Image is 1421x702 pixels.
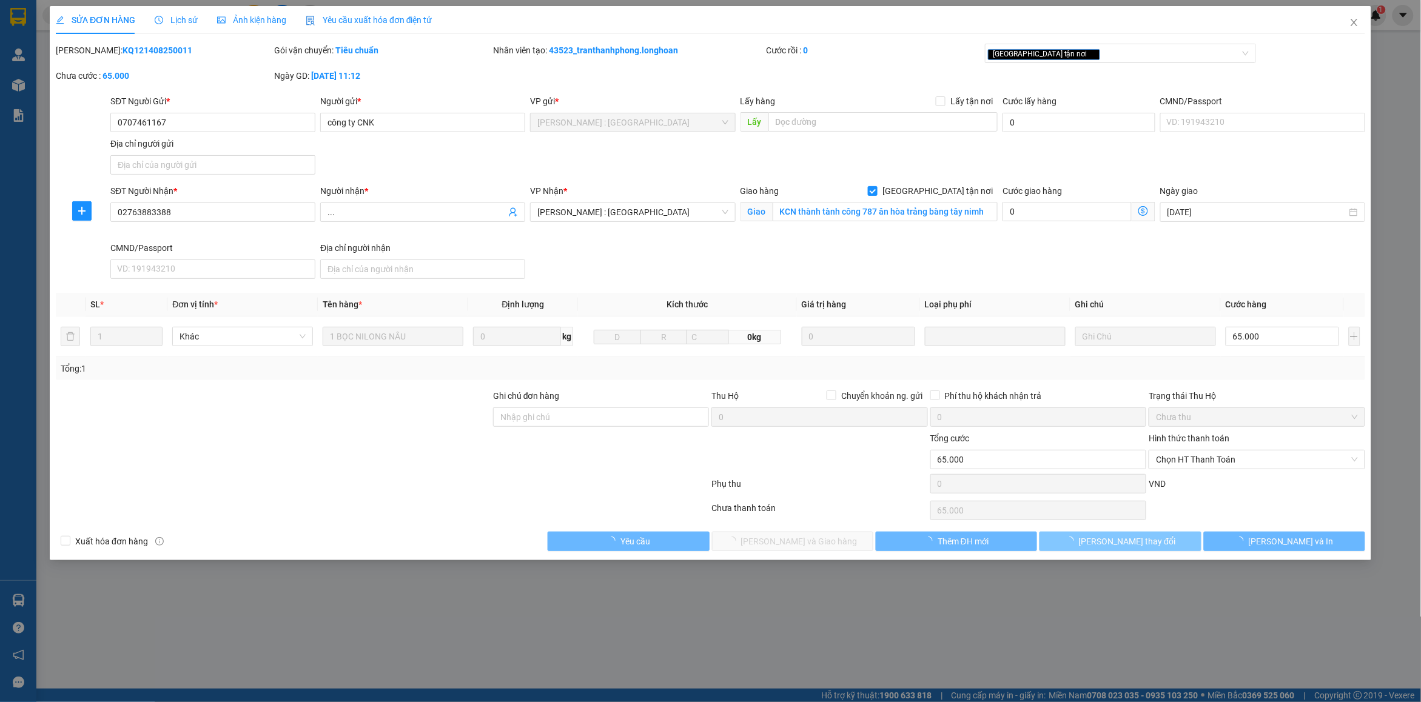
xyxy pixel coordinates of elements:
span: Lấy tận nơi [946,95,998,108]
span: Thêm ĐH mới [938,535,989,548]
div: Ngày GD: [274,69,490,82]
span: [GEOGRAPHIC_DATA] tận nơi [988,49,1100,60]
label: Cước lấy hàng [1003,96,1057,106]
span: Tên hàng [323,299,362,309]
span: loading [924,537,938,545]
span: Kích thước [667,299,708,309]
span: Thu Hộ [711,391,739,401]
span: dollar-circle [1138,206,1148,216]
span: Tổng cước [930,433,970,443]
span: Xuất hóa đơn hàng [70,535,153,548]
span: Phí thu hộ khách nhận trả [940,389,1047,403]
div: Trạng thái Thu Hộ [1149,389,1365,403]
span: Đơn vị tính [172,299,218,309]
span: clock-circle [155,16,163,24]
div: Chưa cước : [56,69,272,82]
input: Cước giao hàng [1003,202,1132,221]
img: icon [306,16,315,25]
input: 0 [802,327,915,346]
span: Yêu cầu xuất hóa đơn điện tử [306,15,432,25]
span: Giao [741,202,773,221]
div: Tổng: 1 [61,362,548,375]
div: Chưa thanh toán [710,501,929,523]
b: 0 [804,45,808,55]
span: loading [1235,537,1249,545]
span: kg [561,327,573,346]
input: VD: Bàn, Ghế [323,327,463,346]
div: Phụ thu [710,477,929,498]
span: Giá trị hàng [802,299,847,309]
span: Lịch sử [155,15,198,25]
th: Loại phụ phí [920,293,1070,316]
label: Ghi chú đơn hàng [493,391,560,401]
input: Dọc đường [768,112,998,132]
input: R [640,330,688,344]
span: Lấy hàng [741,96,776,106]
span: Yêu cầu [620,535,650,548]
span: Khác [180,327,306,346]
input: Ghi chú đơn hàng [493,407,709,427]
div: Nhân viên tạo: [493,44,764,57]
span: Chọn HT Thanh Toán [1156,450,1357,469]
span: [GEOGRAPHIC_DATA] tận nơi [878,184,998,198]
span: 0kg [729,330,781,344]
b: 43523_tranthanhphong.longhoan [549,45,678,55]
div: SĐT Người Gửi [110,95,315,108]
span: Hồ Chí Minh : Kho Quận 12 [537,113,728,132]
button: Close [1337,6,1371,40]
span: Lấy [741,112,768,132]
span: loading [607,537,620,545]
div: [PERSON_NAME]: [56,44,272,57]
span: plus [73,206,91,216]
span: Định lượng [502,299,545,309]
input: Ghi Chú [1075,327,1216,346]
label: Ngày giao [1160,186,1198,196]
div: CMND/Passport [1160,95,1365,108]
span: SL [90,299,100,309]
span: user-add [508,207,518,217]
label: Cước giao hàng [1003,186,1062,196]
span: SỬA ĐƠN HÀNG [56,15,135,25]
input: Ngày giao [1167,206,1347,219]
span: loading [1066,537,1079,545]
div: Người gửi [320,95,525,108]
input: Cước lấy hàng [1003,113,1155,132]
button: delete [61,327,80,346]
button: Thêm ĐH mới [876,532,1037,551]
span: Cước hàng [1226,299,1267,309]
span: close [1349,18,1359,27]
div: Cước rồi : [767,44,983,57]
div: Người nhận [320,184,525,198]
button: plus [1349,327,1360,346]
button: [PERSON_NAME] và In [1204,532,1365,551]
b: Tiêu chuẩn [335,45,378,55]
div: Địa chỉ người gửi [110,137,315,150]
span: Ảnh kiện hàng [217,15,286,25]
div: SĐT Người Nhận [110,184,315,198]
input: Địa chỉ của người gửi [110,155,315,175]
div: CMND/Passport [110,241,315,255]
span: Giao hàng [741,186,779,196]
button: [PERSON_NAME] thay đổi [1040,532,1201,551]
span: Hồ Chí Minh : Kho Quận 12 [537,203,728,221]
input: Giao tận nơi [773,202,998,221]
input: C [687,330,729,344]
span: close [1089,51,1095,57]
span: VND [1149,479,1166,489]
b: 65.000 [102,71,129,81]
div: Gói vận chuyển: [274,44,490,57]
button: [PERSON_NAME] và Giao hàng [712,532,873,551]
button: Yêu cầu [548,532,709,551]
span: picture [217,16,226,24]
span: Chưa thu [1156,408,1357,426]
span: VP Nhận [530,186,563,196]
div: VP gửi [530,95,735,108]
span: edit [56,16,64,24]
span: [PERSON_NAME] thay đổi [1079,535,1176,548]
b: [DATE] 11:12 [311,71,360,81]
input: D [594,330,641,344]
div: Địa chỉ người nhận [320,241,525,255]
span: [PERSON_NAME] và In [1249,535,1334,548]
input: Địa chỉ của người nhận [320,259,525,279]
span: Chuyển khoản ng. gửi [836,389,928,403]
